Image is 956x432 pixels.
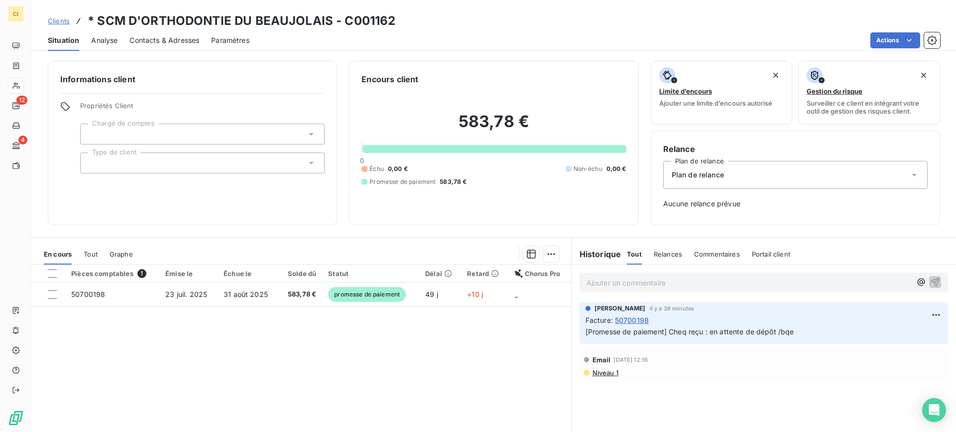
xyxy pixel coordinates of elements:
[224,290,268,298] span: 31 août 2025
[110,250,133,258] span: Graphe
[627,250,642,258] span: Tout
[425,290,438,298] span: 49 j
[71,269,153,278] div: Pièces comptables
[48,35,79,45] span: Situation
[922,398,946,422] div: Open Intercom Messenger
[328,287,406,302] span: promesse de paiement
[870,32,920,48] button: Actions
[606,164,626,173] span: 0,00 €
[80,102,325,116] span: Propriétés Client
[425,270,455,278] div: Délai
[84,250,98,258] span: Tout
[48,16,70,26] a: Clients
[672,170,724,180] span: Plan de relance
[615,315,649,325] span: 50700198
[165,270,212,278] div: Émise le
[613,357,648,363] span: [DATE] 12:16
[89,130,97,139] input: Ajouter une valeur
[752,250,790,258] span: Portail client
[8,6,24,22] div: CI
[361,112,626,142] h2: 583,78 €
[515,290,518,298] span: _
[650,305,695,311] span: il y a 36 minutes
[369,177,436,186] span: Promesse de paiement
[663,143,928,155] h6: Relance
[807,99,932,115] span: Surveiller ce client en intégrant votre outil de gestion des risques client.
[129,35,199,45] span: Contacts & Adresses
[467,290,483,298] span: +10 j
[592,369,618,377] span: Niveau 1
[60,73,325,85] h6: Informations client
[137,269,146,278] span: 1
[440,177,467,186] span: 583,78 €
[515,270,565,278] div: Chorus Pro
[88,12,395,30] h3: * SCM D'ORTHODONTIE DU BEAUJOLAIS - C001162
[593,356,611,364] span: Email
[659,99,772,107] span: Ajouter une limite d’encours autorisé
[798,61,940,125] button: Gestion du risqueSurveiller ce client en intégrant votre outil de gestion des risques client.
[89,158,97,167] input: Ajouter une valeur
[284,270,316,278] div: Solde dû
[369,164,384,173] span: Échu
[284,289,316,299] span: 583,78 €
[572,248,621,260] h6: Historique
[211,35,249,45] span: Paramètres
[48,17,70,25] span: Clients
[165,290,207,298] span: 23 juil. 2025
[91,35,118,45] span: Analyse
[574,164,602,173] span: Non-échu
[16,96,27,105] span: 12
[71,290,105,298] span: 50700198
[651,61,793,125] button: Limite d’encoursAjouter une limite d’encours autorisé
[659,87,712,95] span: Limite d’encours
[654,250,682,258] span: Relances
[663,199,928,209] span: Aucune relance prévue
[595,304,646,313] span: [PERSON_NAME]
[388,164,408,173] span: 0,00 €
[360,156,364,164] span: 0
[586,315,613,325] span: Facture :
[361,73,418,85] h6: Encours client
[467,270,502,278] div: Retard
[807,87,862,95] span: Gestion du risque
[8,410,24,426] img: Logo LeanPay
[224,270,272,278] div: Échue le
[586,327,794,336] span: [Promesse de paiement] Cheq reçu : en attente de dépôt /bqe
[18,136,27,144] span: 4
[328,270,413,278] div: Statut
[44,250,72,258] span: En cours
[694,250,740,258] span: Commentaires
